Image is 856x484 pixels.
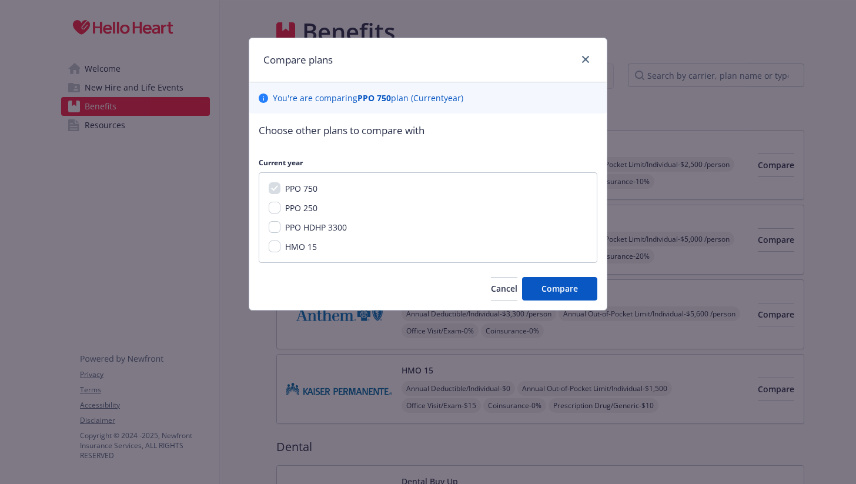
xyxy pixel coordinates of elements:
span: Cancel [491,283,517,294]
p: You ' re are comparing plan ( Current year) [273,92,463,104]
span: PPO 250 [285,202,317,213]
a: close [579,52,593,66]
span: Compare [541,283,578,294]
span: HMO 15 [285,241,317,252]
span: PPO HDHP 3300 [285,222,347,233]
h1: Compare plans [263,52,333,68]
b: PPO 750 [357,92,391,104]
span: PPO 750 [285,183,317,194]
button: Cancel [491,277,517,301]
p: Choose other plans to compare with [259,123,597,138]
button: Compare [522,277,597,301]
p: Current year [259,158,597,168]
